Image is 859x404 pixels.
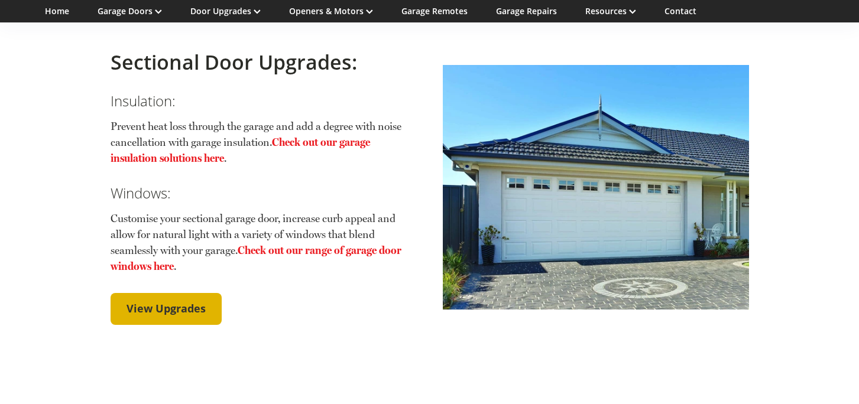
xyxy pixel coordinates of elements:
a: Garage Repairs [496,5,557,17]
h3: Insulation: [111,93,417,110]
h2: Sectional Door Upgrades: [111,50,417,74]
a: Garage Remotes [401,5,468,17]
a: Contact [664,5,696,17]
a: Check out our garage insulation solutions here [111,136,370,164]
a: Openers & Motors [289,5,373,17]
h3: Windows: [111,185,417,202]
a: Door Upgrades [190,5,261,17]
a: Check out our range of garage door windows here [111,244,401,272]
a: Home [45,5,69,17]
a: View Upgrades [111,293,222,325]
span: View Upgrades [127,302,206,315]
a: Garage Doors [98,5,162,17]
p: Prevent heat loss through the garage and add a degree with noise cancellation with garage insulat... [111,118,417,166]
p: Customise your sectional garage door, increase curb appeal and allow for natural light with a var... [111,210,417,274]
a: Resources [585,5,636,17]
